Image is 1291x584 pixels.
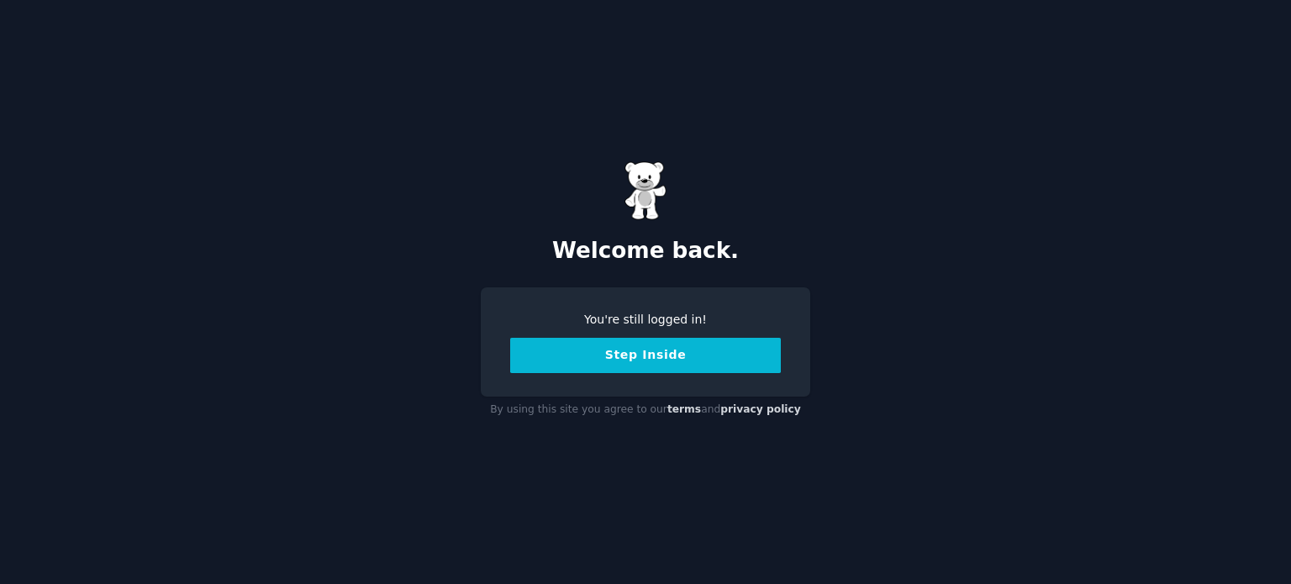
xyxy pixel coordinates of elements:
[510,311,781,329] div: You're still logged in!
[510,338,781,373] button: Step Inside
[510,348,781,361] a: Step Inside
[720,403,801,415] a: privacy policy
[667,403,701,415] a: terms
[481,238,810,265] h2: Welcome back.
[481,397,810,424] div: By using this site you agree to our and
[624,161,667,220] img: Gummy Bear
